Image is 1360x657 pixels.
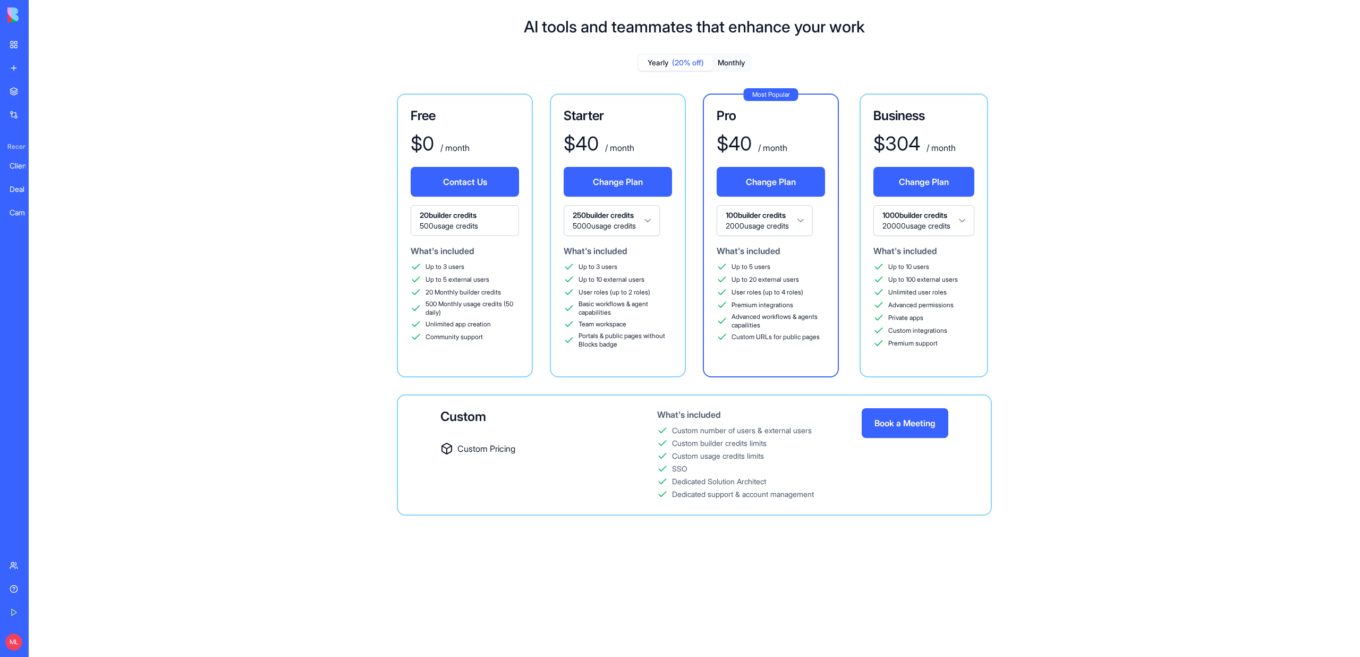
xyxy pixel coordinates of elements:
[579,288,650,297] span: User roles (up to 2 roles)
[717,107,825,124] h3: Pro
[732,275,799,284] span: Up to 20 external users
[3,202,46,223] a: Campaign Command Center
[411,107,519,124] h3: Free
[873,133,920,154] div: $ 304
[411,133,434,154] div: $ 0
[717,245,825,257] div: What's included
[713,55,750,71] button: Monthly
[672,464,687,474] div: SSO
[732,288,803,297] span: User roles (up to 4 roles)
[657,408,814,421] div: What's included
[717,133,752,154] div: $ 40
[672,438,767,449] div: Custom builder credits limits
[579,332,672,349] span: Portals & public pages without Blocks badge
[888,339,938,348] span: Premium support
[732,333,820,341] span: Custom URLs for public pages
[744,88,798,101] div: Most Popular
[732,301,793,309] span: Premium integrations
[672,57,704,68] span: (20% off)
[672,451,764,461] div: Custom usage credits limits
[426,263,464,271] span: Up to 3 users
[873,107,974,124] h3: Business
[888,314,923,322] span: Private apps
[3,179,46,200] a: Deal Pipeline Manager
[603,141,634,154] div: / month
[426,288,501,297] span: 20 Monthly builder credits
[426,275,489,284] span: Up to 5 external users
[873,245,974,257] div: What's included
[862,408,948,438] button: Book a Meeting
[564,245,672,257] div: What's included
[564,107,672,124] h3: Starter
[411,167,519,197] button: Contact Us
[888,326,947,335] span: Custom integrations
[672,489,814,500] div: Dedicated support & account management
[672,425,812,436] div: Custom number of users & external users
[420,221,510,231] span: 500 usage credits
[438,141,470,154] div: / month
[7,7,73,22] img: logo
[3,155,46,176] a: Client Note Taker
[732,263,770,271] span: Up to 5 users
[888,301,954,309] span: Advanced permissions
[579,263,617,271] span: Up to 3 users
[440,408,610,425] div: Custom
[888,263,929,271] span: Up to 10 users
[579,320,626,328] span: Team workspace
[420,210,510,221] span: 20 builder credits
[426,333,483,341] span: Community support
[639,55,713,71] button: Yearly
[579,300,672,317] span: Basic workflows & agent capabilities
[10,184,39,195] div: Deal Pipeline Manager
[888,275,958,284] span: Up to 100 external users
[3,142,25,151] span: Recent
[411,245,519,257] div: What's included
[426,320,491,328] span: Unlimited app creation
[5,634,22,651] span: ML
[732,313,825,330] span: Advanced workflows & agents capailities
[924,141,956,154] div: / month
[10,207,39,218] div: Campaign Command Center
[10,161,39,171] div: Client Note Taker
[873,167,974,197] button: Change Plan
[457,442,515,455] span: Custom Pricing
[717,167,825,197] button: Change Plan
[888,288,947,297] span: Unlimited user roles
[756,141,787,154] div: / month
[564,133,599,154] div: $ 40
[564,167,672,197] button: Change Plan
[426,300,519,317] span: 500 Monthly usage credits (50 daily)
[579,275,644,284] span: Up to 10 external users
[672,476,766,487] div: Dedicated Solution Architect
[524,17,865,36] h1: AI tools and teammates that enhance your work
